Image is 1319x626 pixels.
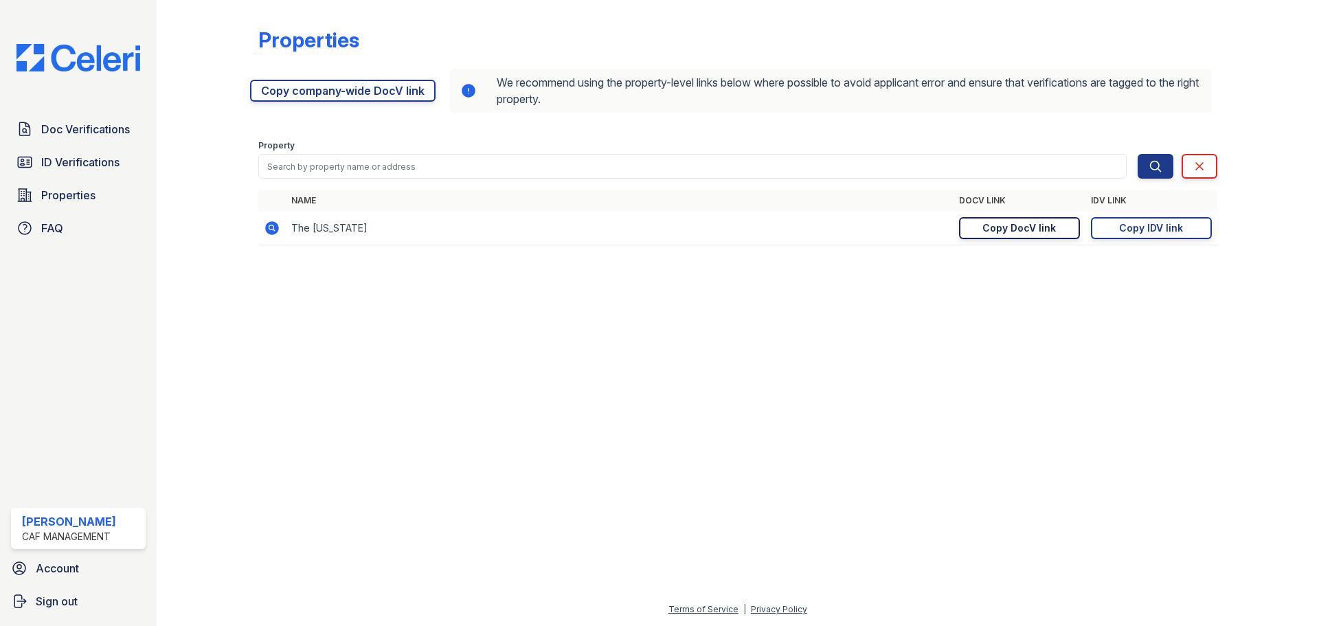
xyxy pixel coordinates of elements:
a: Privacy Policy [751,604,807,614]
th: DocV Link [954,190,1085,212]
a: Properties [11,181,146,209]
a: Copy company-wide DocV link [250,80,436,102]
div: CAF Management [22,530,116,544]
div: | [743,604,746,614]
td: The [US_STATE] [286,212,954,245]
div: Properties [258,27,359,52]
div: [PERSON_NAME] [22,513,116,530]
th: IDV Link [1085,190,1217,212]
input: Search by property name or address [258,154,1127,179]
span: Doc Verifications [41,121,130,137]
div: Copy IDV link [1119,221,1183,235]
span: ID Verifications [41,154,120,170]
th: Name [286,190,954,212]
span: Account [36,560,79,577]
span: Sign out [36,593,78,610]
a: ID Verifications [11,148,146,176]
span: Properties [41,187,95,203]
a: Copy IDV link [1091,217,1212,239]
a: Sign out [5,588,151,615]
a: FAQ [11,214,146,242]
a: Copy DocV link [959,217,1080,239]
div: Copy DocV link [982,221,1056,235]
a: Account [5,555,151,582]
a: Terms of Service [668,604,739,614]
span: FAQ [41,220,63,236]
a: Doc Verifications [11,115,146,143]
img: CE_Logo_Blue-a8612792a0a2168367f1c8372b55b34899dd931a85d93a1a3d3e32e68fde9ad4.png [5,44,151,71]
div: We recommend using the property-level links below where possible to avoid applicant error and ens... [449,69,1212,113]
label: Property [258,140,295,151]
